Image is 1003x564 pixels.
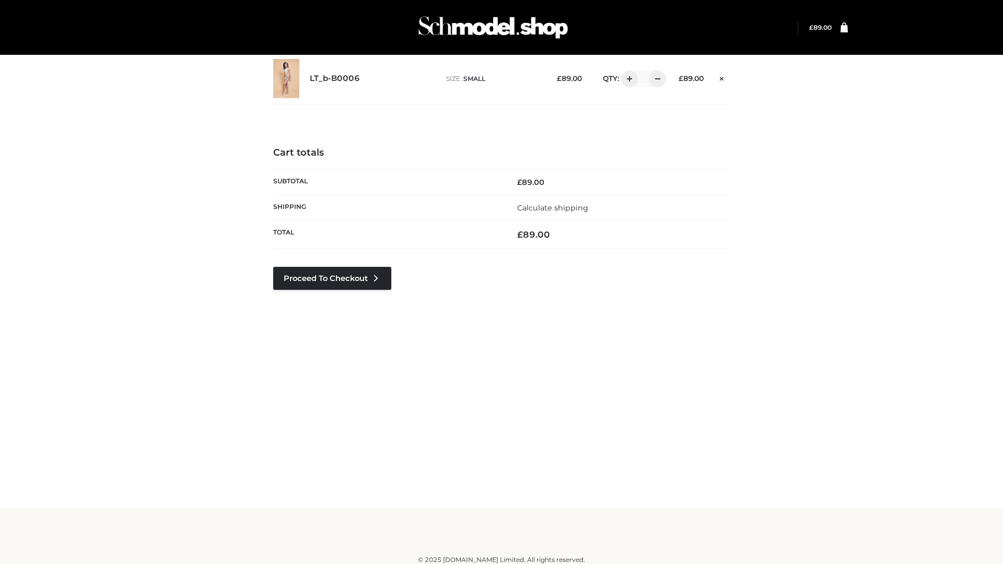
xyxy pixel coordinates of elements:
a: Proceed to Checkout [273,267,391,290]
span: SMALL [463,75,485,83]
p: size : [446,74,541,84]
bdi: 89.00 [809,23,832,31]
bdi: 89.00 [517,178,544,187]
a: LT_b-B0006 [310,74,360,84]
span: £ [517,229,523,240]
img: LT_b-B0006 - SMALL [273,59,299,98]
th: Subtotal [273,169,501,195]
th: Shipping [273,195,501,220]
a: £89.00 [809,23,832,31]
div: QTY: [592,70,662,87]
th: Total [273,221,501,249]
h4: Cart totals [273,147,730,159]
span: £ [517,178,522,187]
img: Schmodel Admin 964 [415,7,572,48]
bdi: 89.00 [557,74,582,83]
span: £ [557,74,562,83]
span: £ [809,23,813,31]
a: Calculate shipping [517,203,588,213]
span: £ [679,74,683,83]
bdi: 89.00 [517,229,550,240]
a: Remove this item [714,70,730,84]
bdi: 89.00 [679,74,704,83]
